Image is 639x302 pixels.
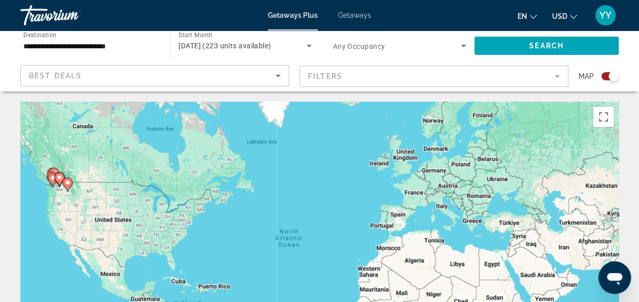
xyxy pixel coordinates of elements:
button: Change language [518,9,537,23]
a: Getaways Plus [268,11,318,19]
span: Best Deals [29,72,82,80]
span: YY [599,10,612,20]
span: Search [529,42,564,50]
button: Filter [299,65,568,87]
button: User Menu [592,5,619,26]
iframe: Button to launch messaging window [598,261,631,294]
span: Start Month [178,32,212,39]
button: Change currency [552,9,577,23]
span: Destination [23,31,56,38]
span: USD [552,12,567,20]
span: [DATE] (223 units available) [178,42,271,50]
span: Any Occupancy [333,42,385,50]
span: Map [579,69,594,83]
a: Getaways [338,11,371,19]
button: Search [474,37,619,55]
a: Travorium [20,2,122,28]
span: en [518,12,527,20]
mat-select: Sort by [29,70,281,82]
button: Toggle fullscreen view [593,107,614,127]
